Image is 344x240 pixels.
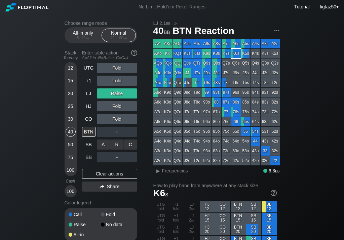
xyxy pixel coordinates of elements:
[261,107,270,117] div: 73s
[153,201,168,212] div: UTG fold
[163,107,173,117] div: K7o
[173,97,182,107] div: Q8o
[251,97,260,107] div: 84s
[231,68,241,78] div: J6s
[82,139,95,150] div: SB
[173,117,182,126] div: Q6o
[173,68,182,78] div: QJo
[212,146,221,156] div: 83o
[200,213,215,224] div: HJ 15
[192,107,202,117] div: T7o
[222,68,231,78] div: J7s
[251,78,260,87] div: T4s
[231,127,241,136] div: 65o
[152,20,172,26] span: LJ 2.1
[169,213,184,224] div: +1 fold
[251,39,260,48] div: A4s
[270,58,280,68] div: Q2s
[173,58,182,68] div: QQ
[215,201,230,212] div: CO 12
[173,107,182,117] div: Q7o
[184,224,199,235] div: LJ 2
[82,127,95,137] div: BTN
[261,136,270,146] div: 43s
[191,218,195,223] span: bb
[100,185,104,189] img: share.864f2f62.svg
[82,101,95,111] div: HJ
[183,127,192,136] div: J5o
[241,97,251,107] div: 85s
[294,4,310,9] a: Tutorial
[212,58,221,68] div: Q8s
[173,39,182,48] div: AQs
[169,224,184,235] div: +1 fold
[152,26,171,37] span: 40
[231,58,241,68] div: Q6s
[261,68,270,78] div: J3s
[231,146,241,156] div: 63o
[212,88,221,97] div: 98s
[153,39,163,48] div: AA
[202,39,212,48] div: A9s
[246,224,261,235] div: SB 20
[97,88,137,98] div: Raise
[65,197,137,208] div: Color legend
[246,201,261,212] div: SB 12
[164,28,170,35] span: bb
[212,39,221,48] div: A8s
[163,88,173,97] div: K9o
[202,88,212,97] div: 99
[163,97,173,107] div: K8o
[97,76,137,86] div: Fold
[66,152,76,162] div: 75
[66,165,76,175] div: 100
[97,139,110,150] div: A
[163,39,173,48] div: AKs
[270,156,280,165] div: 22
[97,101,137,111] div: Fold
[318,3,340,10] div: ▾
[241,88,251,97] div: 95s
[212,97,221,107] div: 88
[192,97,202,107] div: T8o
[163,78,173,87] div: KTo
[231,107,241,117] div: 76s
[262,224,277,235] div: BB 20
[153,156,163,165] div: A2o
[212,68,221,78] div: J8s
[153,78,163,87] div: ATo
[153,117,163,126] div: A6o
[163,58,173,68] div: KQo
[222,97,231,107] div: 87s
[202,68,212,78] div: J9s
[270,189,277,197] img: help.32db89a4.svg
[212,117,221,126] div: 86o
[222,88,231,97] div: 97s
[270,68,280,78] div: J2s
[261,88,270,97] div: 93s
[241,117,251,126] div: 65s
[231,39,241,48] div: A6s
[212,127,221,136] div: 85o
[183,156,192,165] div: J2o
[192,49,202,58] div: KTs
[171,26,235,37] span: BTN Reaction
[273,27,280,34] img: ellipsis.fd386fe8.svg
[231,213,246,224] div: BTN 15
[183,88,192,97] div: J9o
[251,68,260,78] div: J4s
[183,49,192,58] div: KJs
[241,136,251,146] div: 54o
[270,49,280,58] div: K2s
[183,78,192,87] div: JTo
[222,58,231,68] div: Q7s
[202,156,212,165] div: 92o
[65,21,137,26] h2: Choose range mode
[153,127,163,136] div: A5o
[82,76,95,86] div: +1
[263,168,279,173] div: 6.3
[173,49,182,58] div: KQs
[241,127,251,136] div: 55
[192,88,202,97] div: T9o
[62,55,79,60] div: Tourney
